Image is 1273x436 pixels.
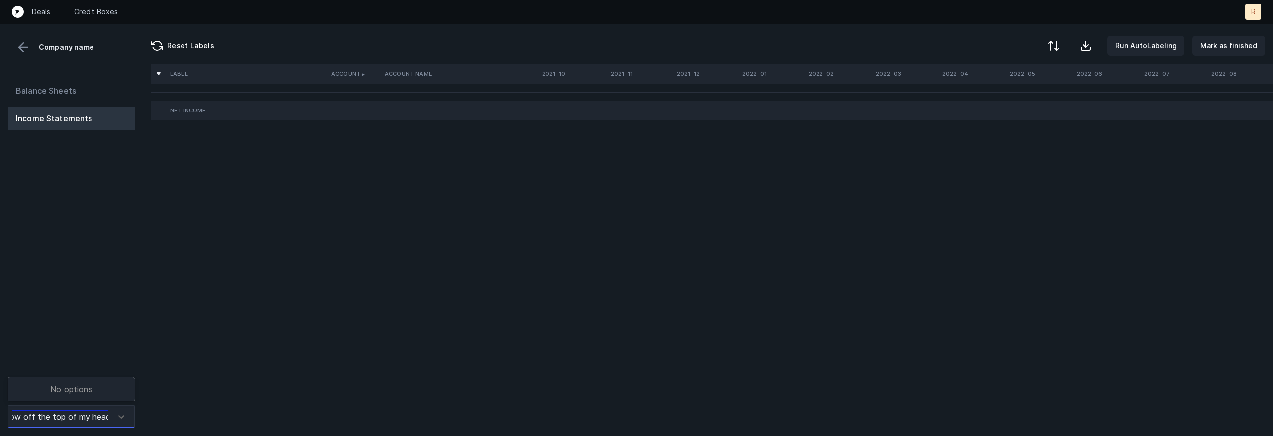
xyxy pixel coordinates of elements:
a: Deals [32,7,50,17]
th: 2021-12 [636,64,704,84]
th: 2021-11 [569,64,636,84]
th: 2022-08 [1174,64,1241,84]
th: 2022-04 [905,64,972,84]
th: 2022-02 [771,64,838,84]
th: Account Name [381,64,502,84]
button: Balance Sheets [8,79,135,103]
button: Reset Labels [143,36,222,56]
button: R [1245,4,1261,20]
th: 2022-07 [1106,64,1174,84]
p: Mark as finished [1200,40,1257,52]
th: Label [166,64,327,84]
td: Net Income [166,101,327,120]
th: 2022-01 [704,64,771,84]
p: R [1251,7,1256,17]
div: Company name [8,40,135,55]
a: Credit Boxes [74,7,118,17]
div: No options [8,379,135,399]
button: Run AutoLabeling [1107,36,1184,56]
button: Income Statements [8,107,135,130]
th: 2021-10 [502,64,569,84]
th: 2022-06 [1039,64,1106,84]
th: 2022-05 [972,64,1039,84]
th: Account # [327,64,381,84]
th: 2022-03 [838,64,905,84]
button: Mark as finished [1192,36,1265,56]
p: Run AutoLabeling [1115,40,1177,52]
